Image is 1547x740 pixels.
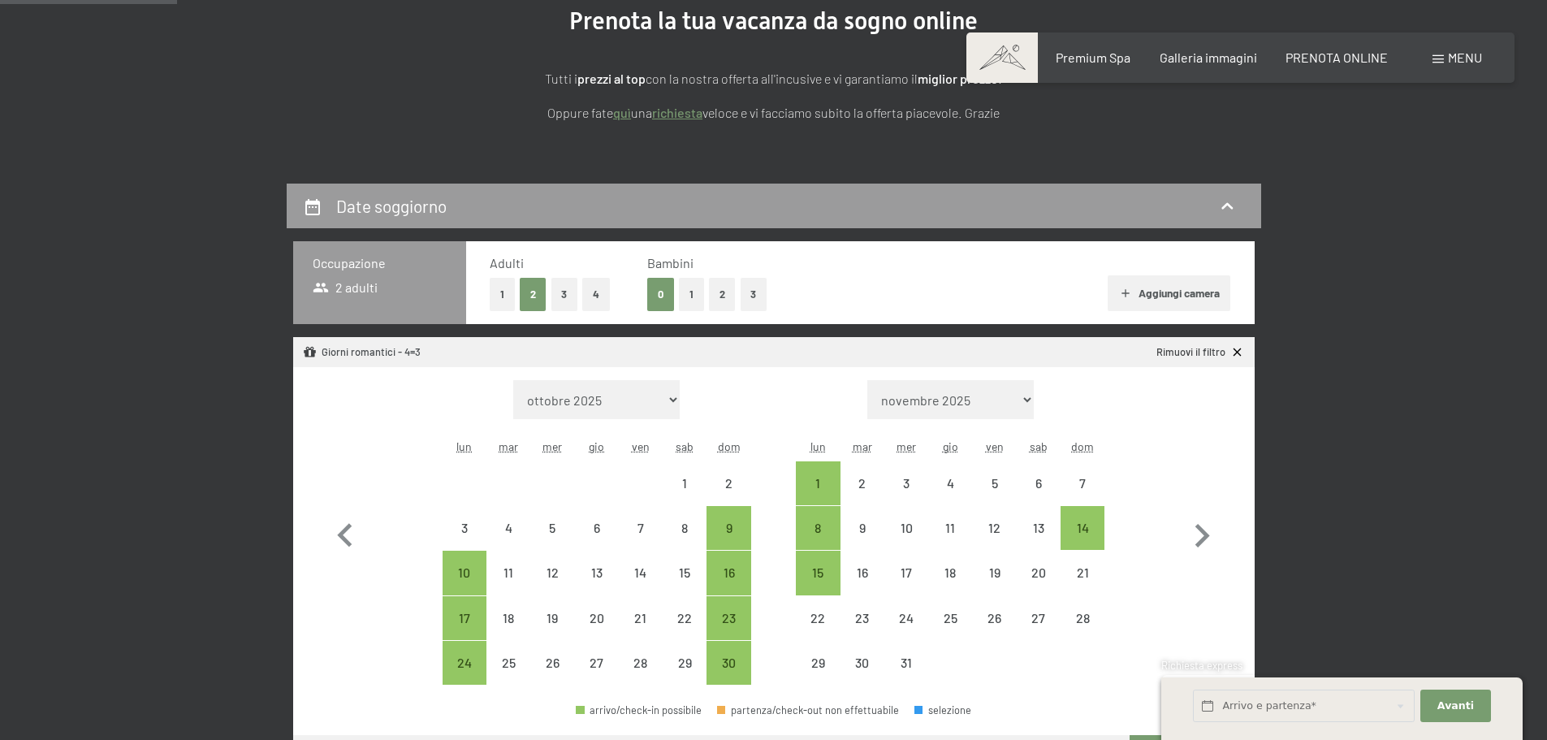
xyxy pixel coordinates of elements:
abbr: sabato [676,439,694,453]
abbr: martedì [853,439,872,453]
div: 9 [708,521,749,562]
div: 26 [974,612,1014,652]
div: 5 [532,521,573,562]
div: arrivo/check-in non effettuabile [619,551,663,595]
div: 28 [620,656,661,697]
div: 21 [1062,566,1103,607]
div: Wed Dec 24 2025 [884,596,928,640]
span: 2 adulti [313,279,378,296]
div: arrivo/check-in non effettuabile [972,551,1016,595]
div: 9 [842,521,883,562]
div: Sat Dec 27 2025 [1017,596,1061,640]
div: 1 [797,477,838,517]
div: arrivo/check-in possibile [443,551,486,595]
div: Thu Nov 06 2025 [575,506,619,550]
div: Giorni romantici - 4=3 [303,345,421,360]
div: 6 [577,521,617,562]
div: arrivo/check-in non effettuabile [840,641,884,685]
div: arrivo/check-in non effettuabile [663,506,707,550]
div: Thu Dec 18 2025 [928,551,972,595]
div: 16 [842,566,883,607]
div: Thu Dec 25 2025 [928,596,972,640]
a: quì [613,105,631,120]
div: Sat Nov 08 2025 [663,506,707,550]
div: arrivo/check-in non effettuabile [1061,551,1104,595]
div: arrivo/check-in possibile [707,641,750,685]
abbr: giovedì [589,439,604,453]
div: arrivo/check-in non effettuabile [663,641,707,685]
div: arrivo/check-in non effettuabile [486,596,530,640]
div: 19 [974,566,1014,607]
span: Galleria immagini [1160,50,1257,65]
div: Sat Dec 20 2025 [1017,551,1061,595]
div: arrivo/check-in possibile [1061,506,1104,550]
div: 18 [930,566,970,607]
div: Thu Dec 04 2025 [928,461,972,505]
div: 20 [1018,566,1059,607]
div: Tue Dec 30 2025 [840,641,884,685]
abbr: domenica [1071,439,1094,453]
button: 2 [520,278,547,311]
div: 23 [842,612,883,652]
div: 2 [708,477,749,517]
div: 23 [708,612,749,652]
div: Fri Nov 07 2025 [619,506,663,550]
div: Sun Dec 28 2025 [1061,596,1104,640]
div: arrivo/check-in possibile [707,596,750,640]
div: Mon Dec 22 2025 [796,596,840,640]
strong: prezzi al top [577,71,646,86]
div: 7 [1062,477,1103,517]
div: Sat Dec 06 2025 [1017,461,1061,505]
div: Thu Nov 20 2025 [575,596,619,640]
div: 13 [1018,521,1059,562]
div: Fri Dec 26 2025 [972,596,1016,640]
div: arrivo/check-in non effettuabile [928,506,972,550]
div: 12 [974,521,1014,562]
div: 11 [488,566,529,607]
div: 4 [930,477,970,517]
div: Tue Dec 02 2025 [840,461,884,505]
abbr: venerdì [986,439,1004,453]
div: arrivo/check-in non effettuabile [796,596,840,640]
div: Tue Dec 09 2025 [840,506,884,550]
div: Wed Nov 05 2025 [530,506,574,550]
div: Wed Nov 19 2025 [530,596,574,640]
div: Tue Nov 04 2025 [486,506,530,550]
span: PRENOTA ONLINE [1286,50,1388,65]
div: Mon Dec 08 2025 [796,506,840,550]
div: 8 [664,521,705,562]
div: 26 [532,656,573,697]
div: 12 [532,566,573,607]
a: richiesta [652,105,702,120]
div: arrivo/check-in non effettuabile [972,506,1016,550]
span: Avanti [1437,699,1474,713]
div: Wed Dec 31 2025 [884,641,928,685]
div: Mon Dec 01 2025 [796,461,840,505]
div: 24 [444,656,485,697]
button: Mese precedente [322,380,369,686]
div: Fri Dec 05 2025 [972,461,1016,505]
div: Sun Nov 30 2025 [707,641,750,685]
div: Tue Dec 16 2025 [840,551,884,595]
div: 22 [664,612,705,652]
div: Sun Dec 21 2025 [1061,551,1104,595]
button: 2 [709,278,736,311]
div: Sun Nov 02 2025 [707,461,750,505]
button: Avanti [1420,690,1490,723]
div: arrivo/check-in non effettuabile [575,506,619,550]
div: Sun Dec 07 2025 [1061,461,1104,505]
div: 2 [842,477,883,517]
div: 10 [886,521,927,562]
div: Fri Nov 21 2025 [619,596,663,640]
div: 8 [797,521,838,562]
button: 1 [490,278,515,311]
abbr: giovedì [943,439,958,453]
button: 3 [551,278,578,311]
div: arrivo/check-in non effettuabile [840,461,884,505]
button: 1 [679,278,704,311]
div: 31 [886,656,927,697]
div: arrivo/check-in non effettuabile [1017,596,1061,640]
span: Prenota la tua vacanza da sogno online [569,6,978,35]
div: 21 [620,612,661,652]
div: 27 [1018,612,1059,652]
